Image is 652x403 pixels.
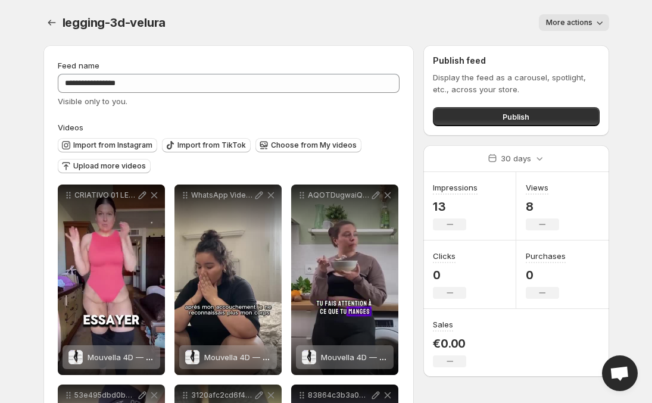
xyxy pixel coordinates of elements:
p: 3120afc2cd6f4ba28bd32e4ce3a83574SD-480p-09Mbps-55028723 [191,390,253,400]
p: 83864c3b3a08437fb51dc7a0049c638bSD-480p-09Mbps-55028540 [308,390,370,400]
h3: Sales [433,318,453,330]
span: Mouvella 4D — Legging Sculptante Anti-[MEDICAL_DATA] (1 acheté = 1 offert aujourd’hui) [204,352,536,362]
span: Import from Instagram [73,140,152,150]
button: Upload more videos [58,159,151,173]
span: More actions [546,18,592,27]
p: €0.00 [433,336,466,351]
h3: Clicks [433,250,456,262]
p: 8 [526,199,559,214]
button: Import from Instagram [58,138,157,152]
p: 30 days [501,152,531,164]
img: Mouvella 4D — Legging Sculptante Anti-Cellulite (1 acheté = 1 offert aujourd’hui) [68,350,83,364]
div: WhatsApp Video [DATE] at 162612Mouvella 4D — Legging Sculptante Anti-Cellulite (1 acheté = 1 offe... [174,185,282,375]
h2: Publish feed [433,55,599,67]
p: AQOTDugwaiQ_jEfM1tU1xgqI8rkjNv5DndBVWhD57tekmSzvt6OHzr9nvB-FtdQXlwnYMYlMgsfCMe-SUPFoUVjB [308,190,370,200]
div: Open chat [602,355,638,391]
button: Publish [433,107,599,126]
button: Choose from My videos [255,138,361,152]
p: 53e495dbd0b94fbbaef89e83ab814423SD-480p-09Mbps-55028778 [74,390,136,400]
p: CRIATIVO 01 LEGGING 3D [PERSON_NAME] 1 [74,190,136,200]
span: Publish [503,111,529,123]
p: WhatsApp Video [DATE] at 162612 [191,190,253,200]
h3: Impressions [433,182,478,193]
div: AQOTDugwaiQ_jEfM1tU1xgqI8rkjNv5DndBVWhD57tekmSzvt6OHzr9nvB-FtdQXlwnYMYlMgsfCMe-SUPFoUVjBMouvella ... [291,185,398,375]
div: CRIATIVO 01 LEGGING 3D [PERSON_NAME] 1Mouvella 4D — Legging Sculptante Anti-Cellulite (1 acheté =... [58,185,165,375]
img: Mouvella 4D — Legging Sculptante Anti-Cellulite (1 acheté = 1 offert aujourd’hui) [302,350,316,364]
span: Upload more videos [73,161,146,171]
p: Display the feed as a carousel, spotlight, etc., across your store. [433,71,599,95]
span: legging-3d-velura [63,15,166,30]
p: 13 [433,199,478,214]
button: Import from TikTok [162,138,251,152]
span: Mouvella 4D — Legging Sculptante Anti-[MEDICAL_DATA] (1 acheté = 1 offert aujourd’hui) [88,352,420,362]
span: Choose from My videos [271,140,357,150]
h3: Purchases [526,250,566,262]
p: 0 [526,268,566,282]
button: Settings [43,14,60,31]
h3: Views [526,182,548,193]
button: More actions [539,14,609,31]
p: 0 [433,268,466,282]
span: Import from TikTok [177,140,246,150]
span: Videos [58,123,83,132]
img: Mouvella 4D — Legging Sculptante Anti-Cellulite (1 acheté = 1 offert aujourd’hui) [185,350,199,364]
span: Feed name [58,61,99,70]
span: Visible only to you. [58,96,127,106]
